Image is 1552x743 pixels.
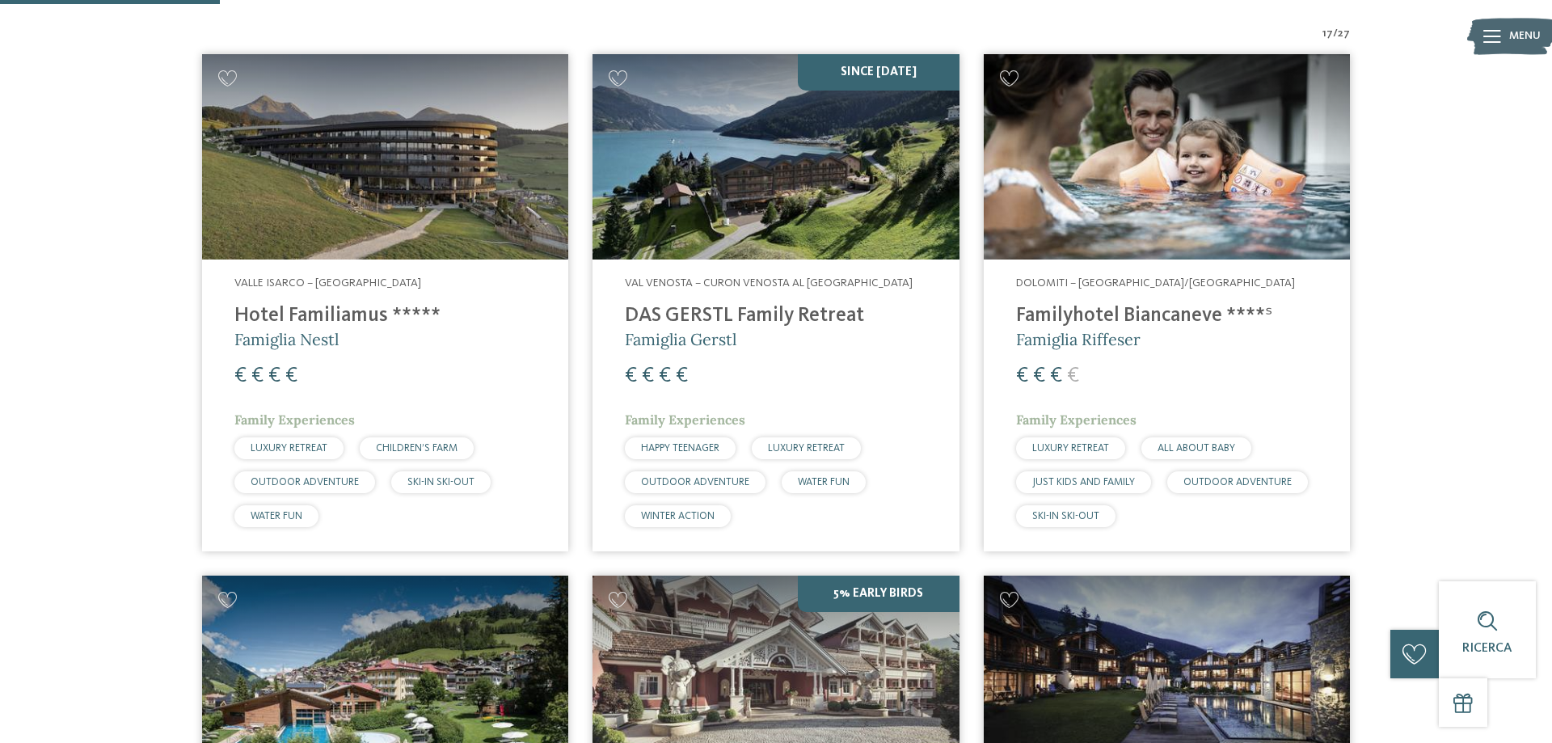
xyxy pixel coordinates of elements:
[1016,304,1318,328] h4: Familyhotel Biancaneve ****ˢ
[625,412,745,428] span: Family Experiences
[625,329,736,349] span: Famiglia Gerstl
[984,54,1350,551] a: Cercate un hotel per famiglie? Qui troverete solo i migliori! Dolomiti – [GEOGRAPHIC_DATA]/[GEOGR...
[984,54,1350,260] img: Cercate un hotel per famiglie? Qui troverete solo i migliori!
[659,365,671,386] span: €
[234,277,421,289] span: Valle Isarco – [GEOGRAPHIC_DATA]
[234,412,355,428] span: Family Experiences
[251,511,302,521] span: WATER FUN
[1016,365,1028,386] span: €
[376,443,458,454] span: CHILDREN’S FARM
[625,277,913,289] span: Val Venosta – Curon Venosta al [GEOGRAPHIC_DATA]
[798,477,850,488] span: WATER FUN
[1033,365,1045,386] span: €
[1032,477,1135,488] span: JUST KIDS AND FAMILY
[768,443,845,454] span: LUXURY RETREAT
[593,54,959,260] img: Cercate un hotel per famiglie? Qui troverete solo i migliori!
[641,443,719,454] span: HAPPY TEENAGER
[1050,365,1062,386] span: €
[268,365,280,386] span: €
[1016,412,1137,428] span: Family Experiences
[202,54,568,260] img: Cercate un hotel per famiglie? Qui troverete solo i migliori!
[1016,329,1141,349] span: Famiglia Riffeser
[407,477,474,488] span: SKI-IN SKI-OUT
[234,365,247,386] span: €
[593,54,959,551] a: Cercate un hotel per famiglie? Qui troverete solo i migliori! SINCE [DATE] Val Venosta – Curon Ve...
[251,477,359,488] span: OUTDOOR ADVENTURE
[1462,642,1512,655] span: Ricerca
[1333,26,1338,42] span: /
[1158,443,1235,454] span: ALL ABOUT BABY
[676,365,688,386] span: €
[641,477,749,488] span: OUTDOOR ADVENTURE
[1067,365,1079,386] span: €
[1183,477,1292,488] span: OUTDOOR ADVENTURE
[1338,26,1350,42] span: 27
[202,54,568,551] a: Cercate un hotel per famiglie? Qui troverete solo i migliori! Valle Isarco – [GEOGRAPHIC_DATA] Ho...
[642,365,654,386] span: €
[625,365,637,386] span: €
[641,511,715,521] span: WINTER ACTION
[285,365,297,386] span: €
[251,365,264,386] span: €
[1016,277,1295,289] span: Dolomiti – [GEOGRAPHIC_DATA]/[GEOGRAPHIC_DATA]
[1032,511,1099,521] span: SKI-IN SKI-OUT
[1032,443,1109,454] span: LUXURY RETREAT
[1322,26,1333,42] span: 17
[625,304,926,328] h4: DAS GERSTL Family Retreat
[234,329,339,349] span: Famiglia Nestl
[251,443,327,454] span: LUXURY RETREAT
